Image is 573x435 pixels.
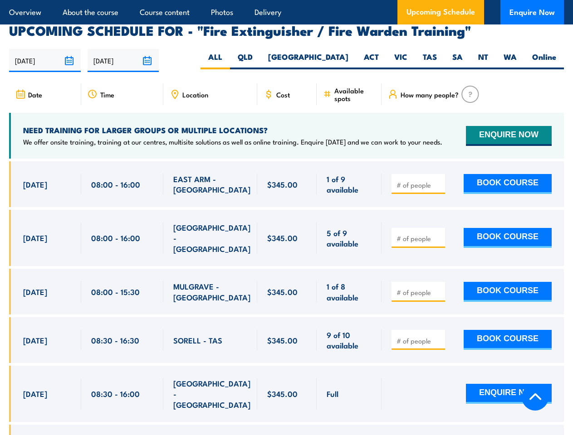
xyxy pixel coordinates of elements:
button: ENQUIRE NOW [466,384,552,404]
span: Full [327,388,338,399]
span: $345.00 [267,286,298,297]
span: [DATE] [23,286,47,297]
span: $345.00 [267,335,298,345]
span: [DATE] [23,335,47,345]
label: [GEOGRAPHIC_DATA] [260,52,356,69]
span: 1 of 8 available [327,281,371,302]
span: Cost [276,91,290,98]
button: BOOK COURSE [464,174,552,194]
label: ACT [356,52,387,69]
span: [DATE] [23,388,47,399]
span: [DATE] [23,232,47,243]
h4: NEED TRAINING FOR LARGER GROUPS OR MULTIPLE LOCATIONS? [23,125,442,135]
input: To date [88,49,159,72]
span: $345.00 [267,232,298,243]
span: [DATE] [23,179,47,189]
label: WA [496,52,524,69]
label: QLD [230,52,260,69]
span: $345.00 [267,388,298,399]
input: # of people [397,336,442,345]
input: From date [9,49,81,72]
span: Available spots [334,87,375,102]
span: SORELL - TAS [173,335,222,345]
input: # of people [397,180,442,189]
span: 08:00 - 16:00 [91,179,140,189]
label: NT [470,52,496,69]
span: [GEOGRAPHIC_DATA] - [GEOGRAPHIC_DATA] [173,222,250,254]
label: ALL [201,52,230,69]
span: 08:30 - 16:00 [91,388,140,399]
button: BOOK COURSE [464,228,552,248]
span: 08:30 - 16:30 [91,335,139,345]
span: 9 of 10 available [327,329,371,351]
span: MULGRAVE - [GEOGRAPHIC_DATA] [173,281,250,302]
input: # of people [397,288,442,297]
button: BOOK COURSE [464,282,552,302]
label: Online [524,52,564,69]
span: 5 of 9 available [327,227,371,249]
h2: UPCOMING SCHEDULE FOR - "Fire Extinguisher / Fire Warden Training" [9,24,564,36]
button: BOOK COURSE [464,330,552,350]
span: 08:00 - 15:30 [91,286,140,297]
span: EAST ARM - [GEOGRAPHIC_DATA] [173,174,250,195]
button: ENQUIRE NOW [466,126,552,146]
span: Location [182,91,208,98]
p: We offer onsite training, training at our centres, multisite solutions as well as online training... [23,137,442,146]
label: TAS [415,52,445,69]
label: SA [445,52,470,69]
span: $345.00 [267,179,298,189]
span: 08:00 - 16:00 [91,232,140,243]
label: VIC [387,52,415,69]
span: [GEOGRAPHIC_DATA] - [GEOGRAPHIC_DATA] [173,378,250,410]
span: 1 of 9 available [327,174,371,195]
span: Time [100,91,114,98]
span: How many people? [401,91,459,98]
input: # of people [397,234,442,243]
span: Date [28,91,42,98]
